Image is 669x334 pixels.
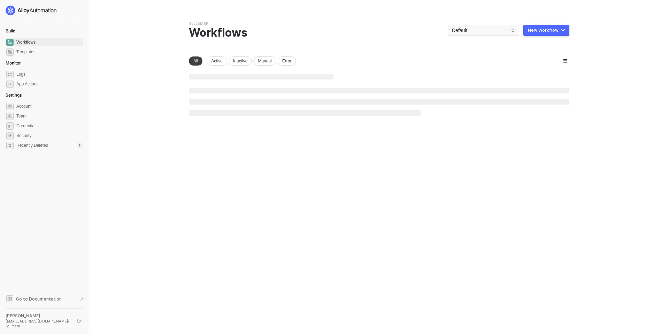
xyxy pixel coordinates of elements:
[77,143,82,148] div: 1
[189,21,208,26] div: Sellmark
[6,313,71,319] div: [PERSON_NAME]
[6,122,14,130] span: credentials
[6,71,14,78] span: icon-logs
[16,81,38,87] div: App Actions
[16,112,82,120] span: Team
[6,28,15,33] span: Build
[6,113,14,120] span: team
[6,295,84,303] a: Knowledge Base
[207,56,227,66] div: Active
[6,6,83,15] a: logo
[6,319,71,328] div: [EMAIL_ADDRESS][DOMAIN_NAME] • Sellmark
[6,132,14,139] span: security
[452,25,515,36] span: Default
[16,296,62,302] span: Go to Documentation
[77,319,82,323] span: logout
[6,60,21,66] span: Monitor
[6,295,13,302] span: documentation
[189,56,202,66] div: All
[16,122,82,130] span: Credentials
[6,48,14,56] span: marketplace
[6,81,14,88] span: icon-app-actions
[6,6,57,15] img: logo
[16,48,82,56] span: Templates
[16,131,82,140] span: Security
[528,28,559,33] div: New Workflow
[16,38,82,46] span: Workflows
[6,92,22,98] span: Settings
[229,56,252,66] div: Inactive
[16,70,82,78] span: Logs
[189,26,247,39] div: Workflows
[278,56,296,66] div: Error
[523,25,569,36] button: New Workflow
[78,296,85,303] span: document-arrow
[16,102,82,111] span: Account
[253,56,276,66] div: Manual
[6,103,14,110] span: settings
[16,143,48,149] span: Recently Deleted
[6,39,14,46] span: dashboard
[6,142,14,149] span: settings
